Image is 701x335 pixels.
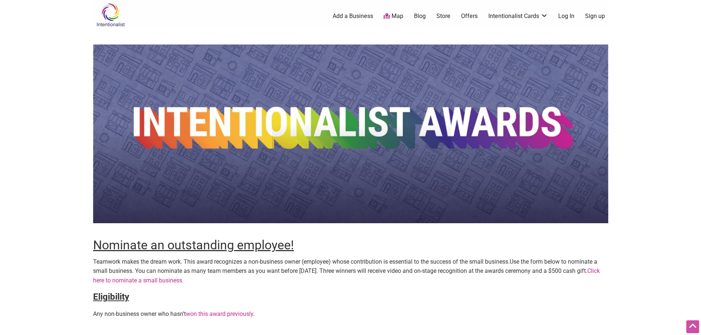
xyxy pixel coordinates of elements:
[585,12,605,20] a: Sign up
[93,3,128,27] img: Intentionalist
[383,12,403,21] a: Map
[686,320,699,333] div: Scroll Back to Top
[93,292,129,302] strong: Eligibility
[186,310,253,317] a: won this award previously
[461,12,478,20] a: Offers
[558,12,574,20] a: Log In
[93,258,510,265] span: Teamwork makes the dream work. This award recognizes a non-business owner (employee) whose contri...
[333,12,373,20] a: Add a Business
[414,12,426,20] a: Blog
[488,12,548,20] a: Intentionalist Cards
[436,12,450,20] a: Store
[93,238,294,252] span: Nominate an outstanding employee!
[93,257,608,285] p: Use the form below to nominate a small business. You can nominate as many team members as you wan...
[93,267,600,284] a: Click here to nominate a small business.
[93,309,608,319] p: Any non-business owner who hasn’t .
